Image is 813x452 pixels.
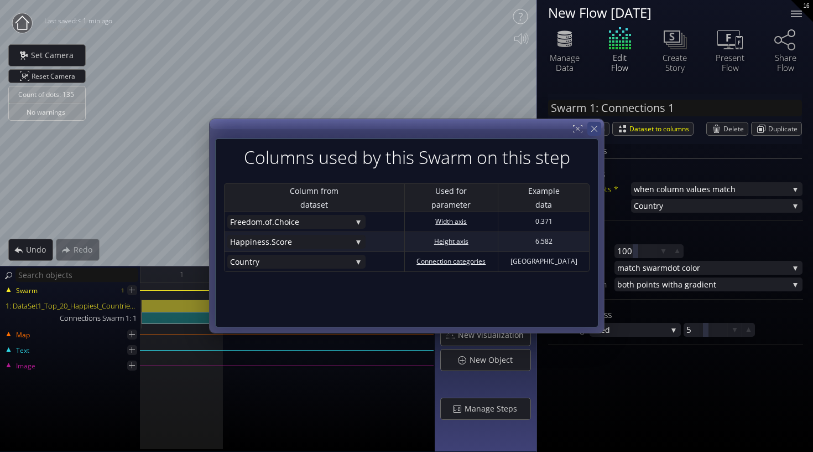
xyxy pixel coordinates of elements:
[548,308,789,322] div: Line thickness
[464,403,524,414] span: Manage Steps
[25,244,53,255] span: Undo
[668,261,789,275] span: dot color
[15,268,138,282] input: Search objects
[723,122,748,135] span: Delete
[653,199,789,213] span: try
[180,268,184,281] span: 1
[548,229,789,243] div: Colors
[252,235,352,249] span: ness.Score
[8,239,53,261] div: Undo action
[224,183,404,212] th: Column from dataset
[263,215,352,229] span: .of.Choice
[457,330,530,341] span: New Visualization
[30,50,80,61] span: Set Camera
[498,232,590,252] td: 6.582
[1,312,141,324] div: Connections Swarm 1: 1
[407,237,495,246] div: Height axis
[469,355,519,366] span: New Object
[498,252,590,272] td: [GEOGRAPHIC_DATA]
[548,144,788,158] div: Components
[498,212,590,232] td: 0.371
[711,53,749,73] div: Present Flow
[15,286,38,296] span: Swarm
[407,257,495,266] div: Connection categories
[634,199,653,213] span: Coun
[548,167,789,181] div: Connections
[407,217,495,227] div: Width axis
[655,53,694,73] div: Create Story
[243,147,570,167] h2: Columns used by this Swarm on this step
[629,122,693,135] span: Dataset to columns
[15,330,30,340] span: Map
[678,278,789,291] span: a gradient
[249,255,352,269] span: try
[230,215,263,229] span: Freedom
[230,255,249,269] span: Coun
[15,346,29,356] span: Text
[32,70,79,83] span: Reset Camera
[121,284,124,297] div: 1
[230,235,252,249] span: Happi
[404,183,498,212] th: Used for parameter
[592,323,667,337] span: fixed
[498,183,590,212] th: Example data
[548,6,777,19] div: New Flow [DATE]
[617,278,678,291] span: both points with
[15,361,35,371] span: Image
[545,53,584,73] div: Manage Data
[768,122,801,135] span: Duplicate
[634,182,695,196] span: when column va
[766,53,805,73] div: Share Flow
[1,300,141,312] div: 1: DataSet1_Top_20_Happiest_Countries_2017_2023.csv
[617,261,668,275] span: match swarm
[695,182,789,196] span: lues match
